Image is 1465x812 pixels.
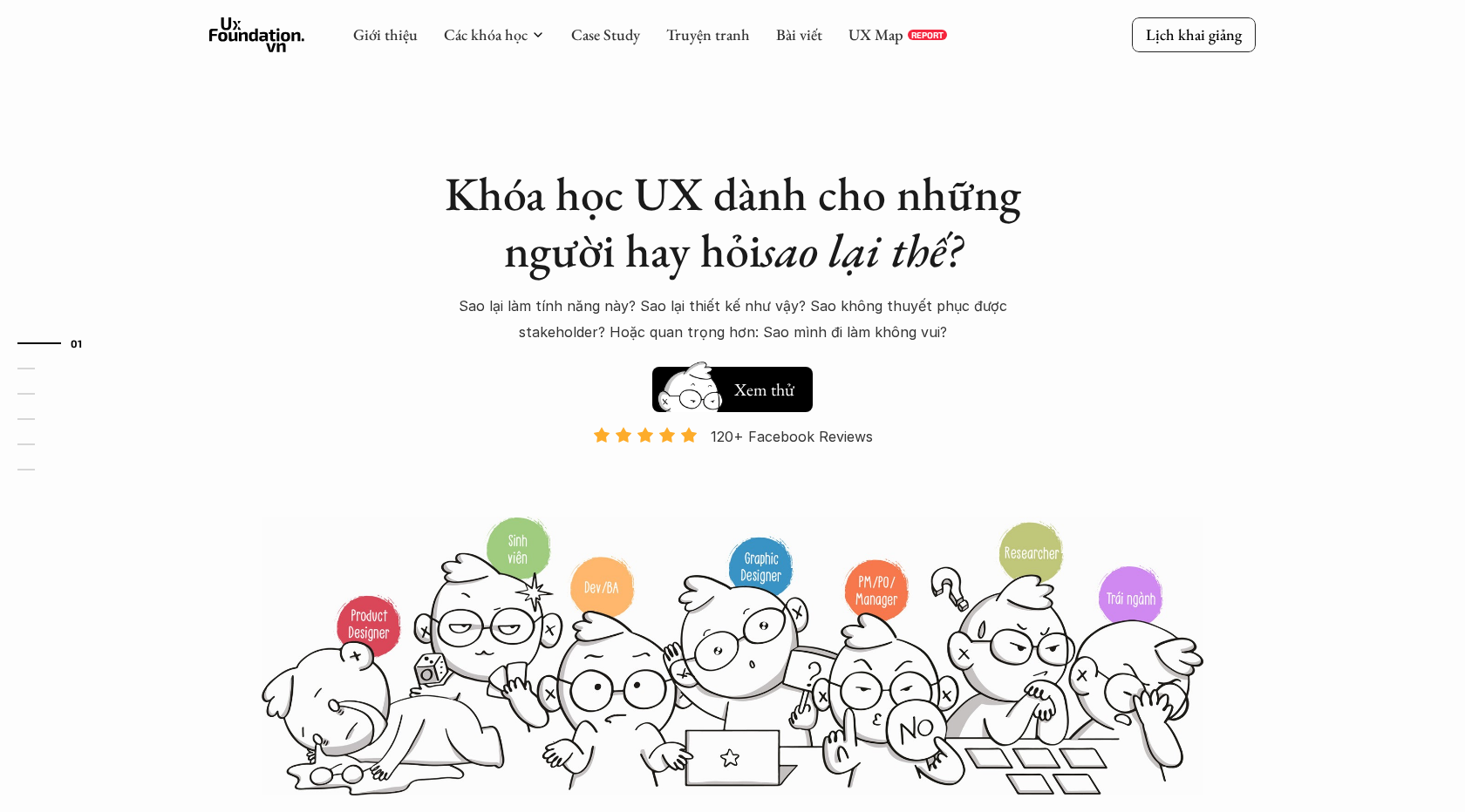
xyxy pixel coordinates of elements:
[908,30,947,40] a: REPORT
[848,24,903,44] a: UX Map
[17,333,100,354] a: 01
[776,24,822,44] a: Bài viết
[577,426,888,514] a: 120+ Facebook Reviews
[911,30,944,40] p: REPORT
[571,24,640,44] a: Case Study
[444,24,528,44] a: Các khóa học
[1132,17,1256,51] a: Lịch khai giảng
[734,377,794,402] h5: Xem thử
[353,24,418,44] a: Giới thiệu
[1146,24,1242,44] p: Lịch khai giảng
[436,293,1029,346] p: Sao lại làm tính năng này? Sao lại thiết kế như vậy? Sao không thuyết phục được stakeholder? Hoặc...
[711,423,873,450] p: 120+ Facebook Reviews
[427,166,1038,279] h1: Khóa học UX dành cho những người hay hỏi
[666,24,750,44] a: Truyện tranh
[652,358,813,412] a: Xem thử
[761,220,962,281] em: sao lại thế?
[71,336,83,348] strong: 01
